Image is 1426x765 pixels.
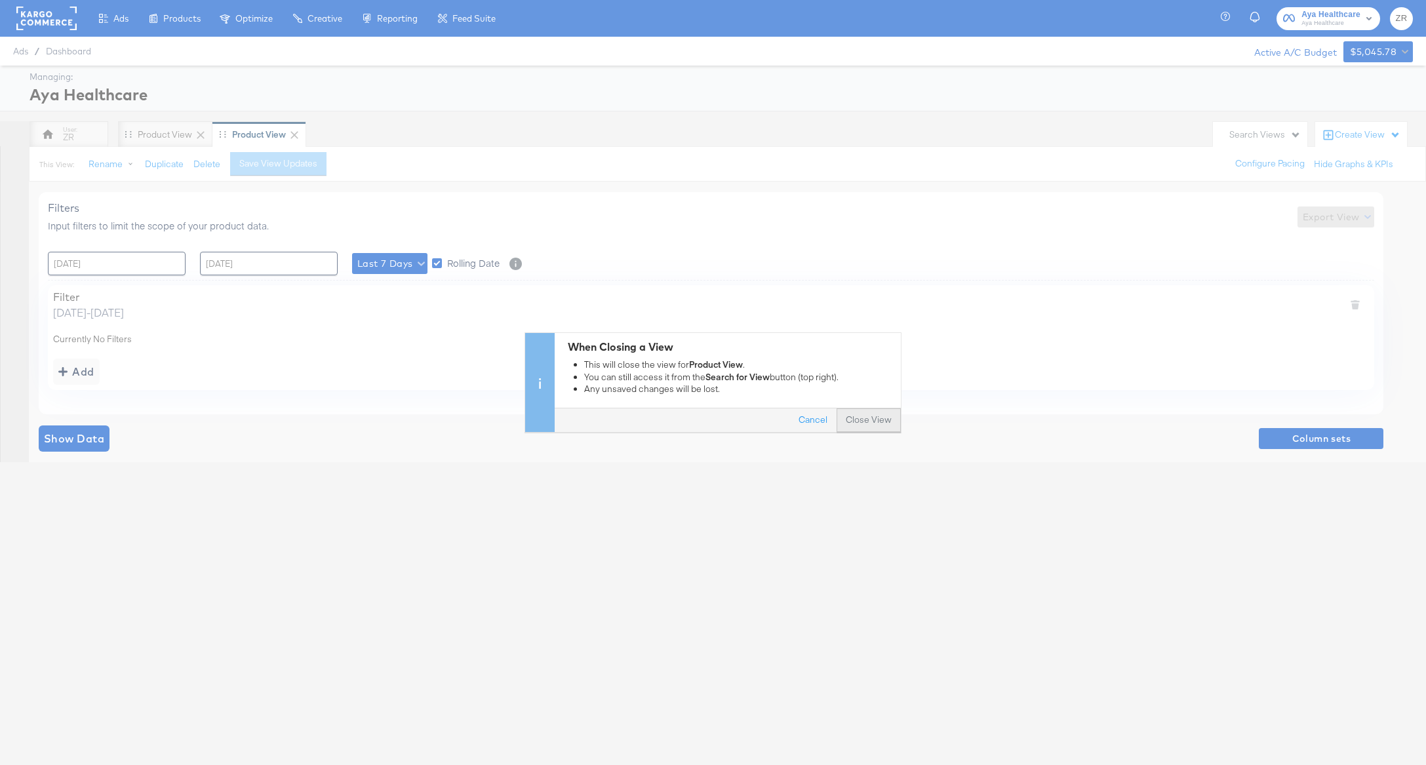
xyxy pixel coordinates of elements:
li: You can still access it from the button (top right). [584,371,894,383]
button: Close View [837,409,901,433]
div: When Closing a View [568,340,894,355]
strong: Search for View [705,371,770,383]
strong: Product View [689,359,743,371]
button: Cancel [789,409,837,433]
li: This will close the view for . [584,359,894,372]
li: Any unsaved changes will be lost. [584,383,894,396]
